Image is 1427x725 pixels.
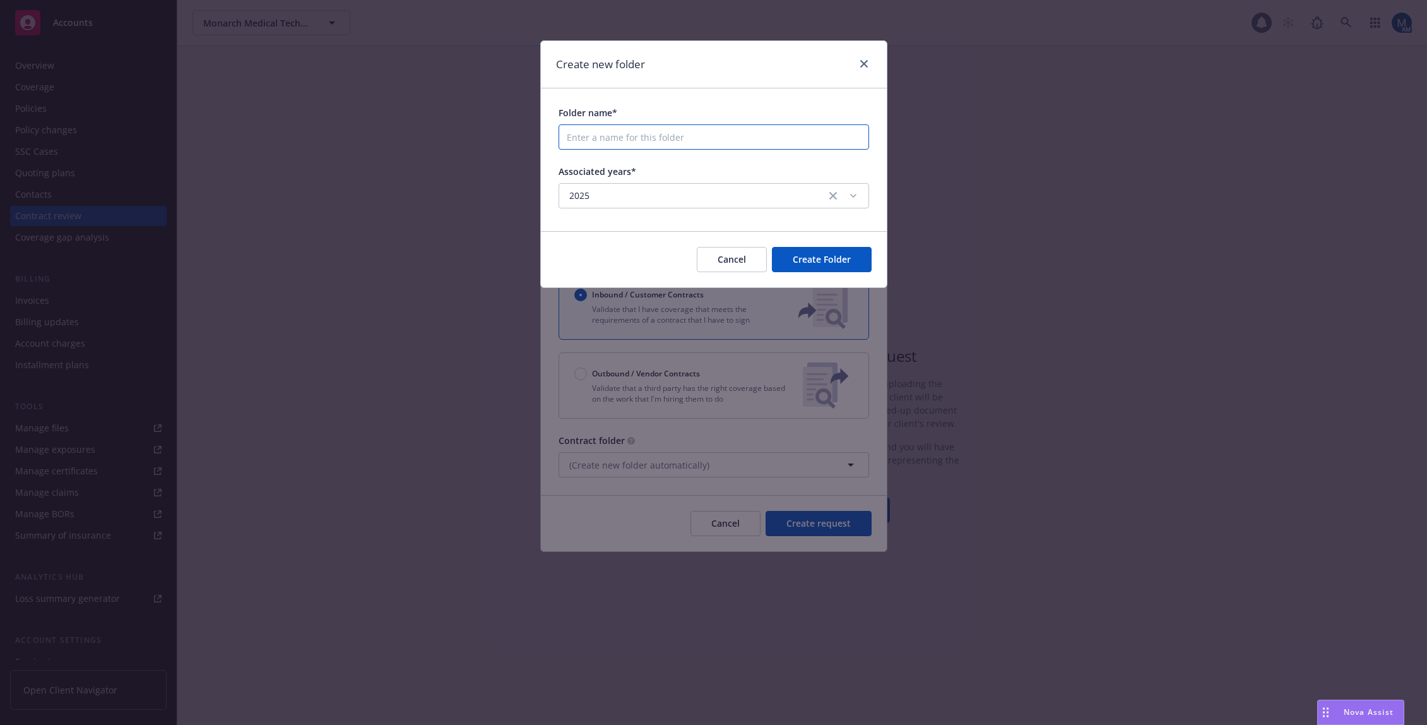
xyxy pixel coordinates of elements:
span: Create Folder [793,253,851,265]
input: Enter a name for this folder [559,124,869,150]
h1: Create new folder [556,56,645,73]
span: Cancel [718,253,746,265]
span: Folder name* [559,107,617,119]
button: Cancel [697,247,767,272]
div: Drag to move [1318,700,1334,724]
button: Nova Assist [1317,700,1404,725]
button: Create Folder [772,247,872,272]
span: Nova Assist [1344,707,1394,717]
a: close [856,56,872,71]
span: Associated years* [559,165,636,177]
span: 2025 [569,189,823,202]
